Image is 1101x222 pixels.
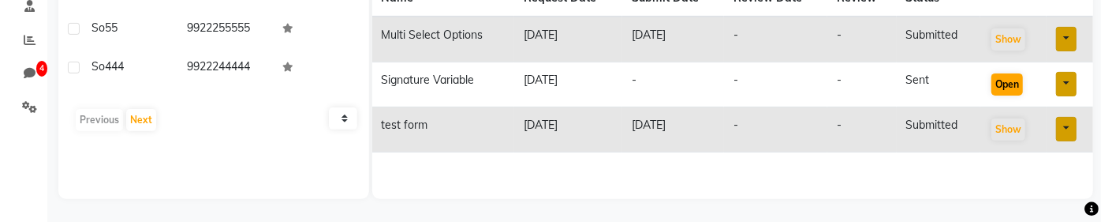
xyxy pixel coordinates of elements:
span: So [91,21,105,35]
td: submitted [897,17,980,62]
td: [DATE] [622,17,724,62]
button: Next [126,109,156,131]
td: 9922255555 [177,10,273,49]
span: 444 [105,59,124,73]
td: - [622,62,724,107]
td: - [827,107,896,152]
span: 55 [105,21,118,35]
span: So [91,59,105,73]
td: [DATE] [514,62,622,107]
td: Signature Variable [372,62,515,107]
td: [DATE] [622,107,724,152]
td: - [724,107,827,152]
td: Multi Select Options [372,17,515,62]
td: 9922244444 [177,49,273,88]
button: Show [991,119,1025,141]
td: - [724,17,827,62]
td: 9981314364 [177,88,273,140]
td: - [827,62,896,107]
td: - [827,17,896,62]
button: Show [991,28,1025,51]
td: sent [897,62,980,107]
span: 4 [36,61,47,77]
td: test form [372,107,515,152]
td: - [724,62,827,107]
td: [DATE] [514,107,622,152]
button: Open [991,73,1023,96]
td: [DATE] [514,17,622,62]
td: submitted [897,107,980,152]
a: 4 [5,61,43,87]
